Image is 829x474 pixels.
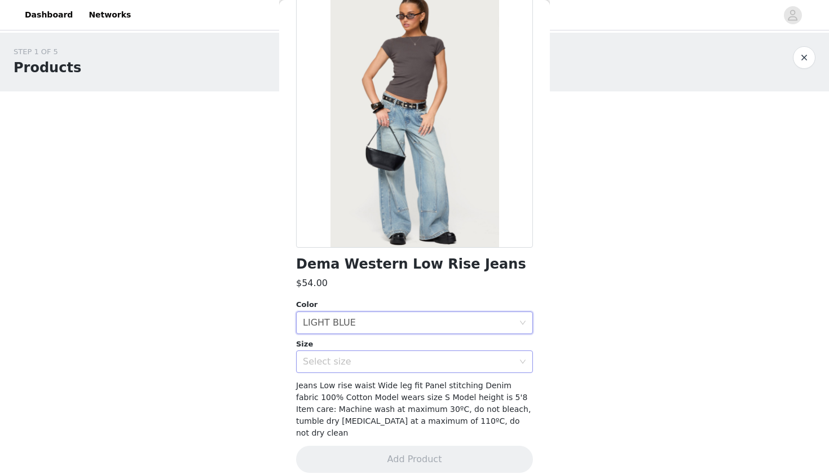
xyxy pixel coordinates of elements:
span: Jeans Low rise waist Wide leg fit Panel stitching Denim fabric 100% Cotton Model wears size S Mod... [296,381,531,437]
a: Networks [82,2,138,28]
div: Select size [303,356,514,367]
div: Size [296,339,533,350]
div: avatar [787,6,798,24]
h3: $54.00 [296,276,328,290]
div: LIGHT BLUE [303,312,356,333]
button: Add Product [296,446,533,473]
div: Color [296,299,533,310]
div: STEP 1 OF 5 [14,46,81,58]
h1: Dema Western Low Rise Jeans [296,257,526,272]
a: Dashboard [18,2,80,28]
h1: Products [14,58,81,78]
i: icon: down [519,358,526,366]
